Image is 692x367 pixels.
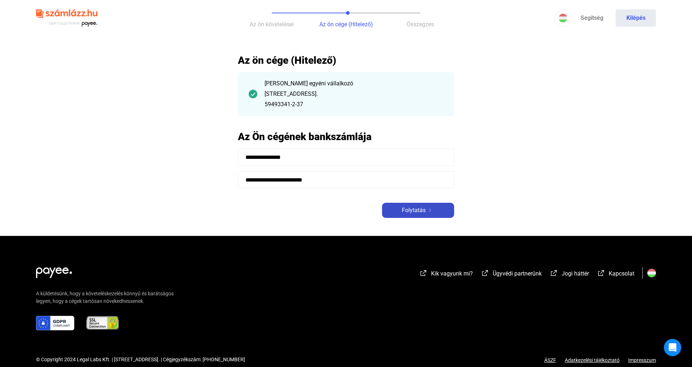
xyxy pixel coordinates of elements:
[647,269,656,277] img: HU.svg
[481,271,542,278] a: external-link-whiteÜgyvédi partnerünk
[265,79,443,88] div: [PERSON_NAME] egyéni vállalkozó
[250,21,294,28] span: Az ön követelései
[562,270,589,277] span: Jogi háttér
[431,270,473,277] span: Kik vagyunk mi?
[36,316,74,330] img: gdpr
[402,206,426,215] span: Folytatás
[544,357,556,363] a: ÁSZF
[426,209,434,212] img: arrow-right-white
[481,269,489,277] img: external-link-white
[249,90,257,98] img: checkmark-darker-green-circle
[559,14,567,22] img: HU
[616,9,656,27] button: Kilépés
[554,9,572,27] button: HU
[238,54,454,67] h2: Az ön cége (Hitelező)
[407,21,434,28] span: Összegzés
[550,271,589,278] a: external-link-whiteJogi háttér
[382,203,454,218] button: Folytatásarrow-right-white
[265,90,443,98] div: [STREET_ADDRESS].
[572,9,612,27] a: Segítség
[419,271,473,278] a: external-link-whiteKik vagyunk mi?
[265,100,443,109] div: 59493341-2-37
[86,316,119,330] img: ssl
[319,21,373,28] span: Az ön cége (Hitelező)
[493,270,542,277] span: Ügyvédi partnerünk
[550,269,558,277] img: external-link-white
[597,269,605,277] img: external-link-white
[238,130,454,143] h2: Az Ön cégének bankszámlája
[628,357,656,363] a: Impresszum
[36,356,245,363] div: © Copyright 2024 Legal Labs Kft. | [STREET_ADDRESS]. | Cégjegyzékszám: [PHONE_NUMBER]
[597,271,634,278] a: external-link-whiteKapcsolat
[36,6,97,30] img: szamlazzhu-logo
[419,269,428,277] img: external-link-white
[556,357,628,363] a: Adatkezelési tájékoztató
[664,339,681,356] div: Open Intercom Messenger
[609,270,634,277] span: Kapcsolat
[36,263,72,278] img: white-payee-white-dot.svg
